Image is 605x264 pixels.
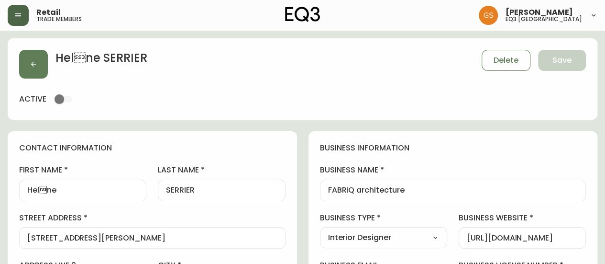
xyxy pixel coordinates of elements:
label: business name [320,165,586,175]
img: logo [285,7,320,22]
label: first name [19,165,146,175]
h2: Helne SERRIER [55,50,147,71]
label: business website [459,213,586,223]
h4: active [19,94,46,104]
span: Delete [494,55,518,66]
h4: contact information [19,143,286,153]
label: business type [320,213,447,223]
img: 6b403d9c54a9a0c30f681d41f5fc2571 [479,6,498,25]
label: street address [19,213,286,223]
span: Retail [36,9,61,16]
h4: business information [320,143,586,153]
button: Delete [482,50,530,71]
span: [PERSON_NAME] [506,9,573,16]
h5: trade members [36,16,82,22]
label: last name [158,165,285,175]
input: https://www.designshop.com [467,233,578,242]
h5: eq3 [GEOGRAPHIC_DATA] [506,16,582,22]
